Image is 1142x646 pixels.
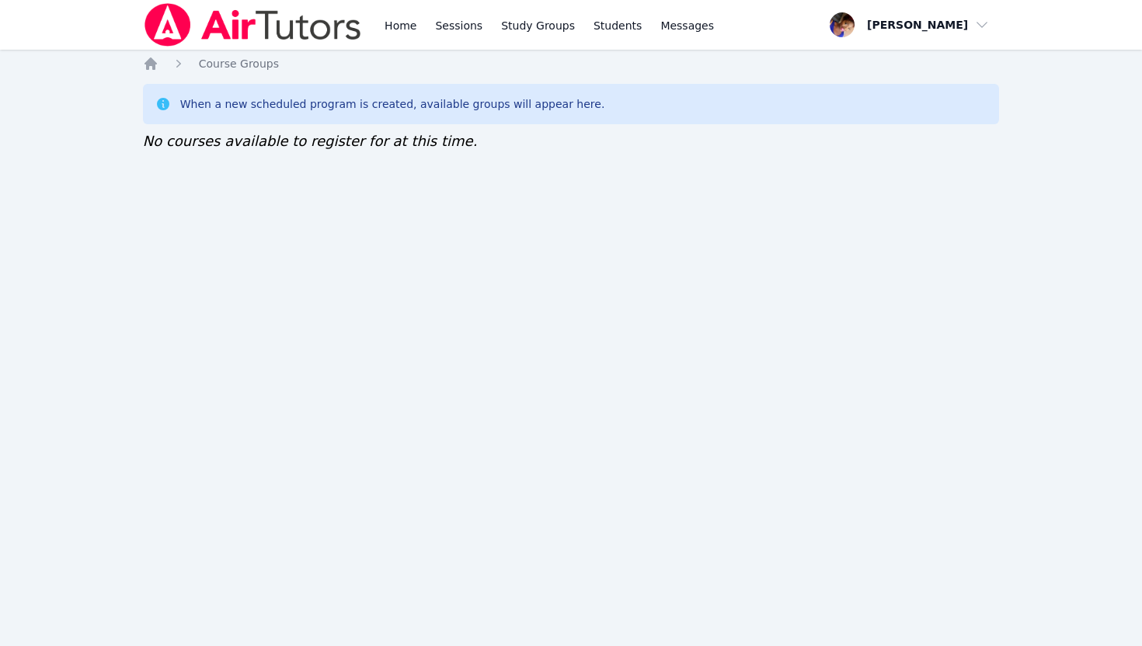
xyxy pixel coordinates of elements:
span: No courses available to register for at this time. [143,133,478,149]
span: Course Groups [199,57,279,70]
a: Course Groups [199,56,279,71]
img: Air Tutors [143,3,363,47]
div: When a new scheduled program is created, available groups will appear here. [180,96,605,112]
span: Messages [660,18,714,33]
nav: Breadcrumb [143,56,1000,71]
